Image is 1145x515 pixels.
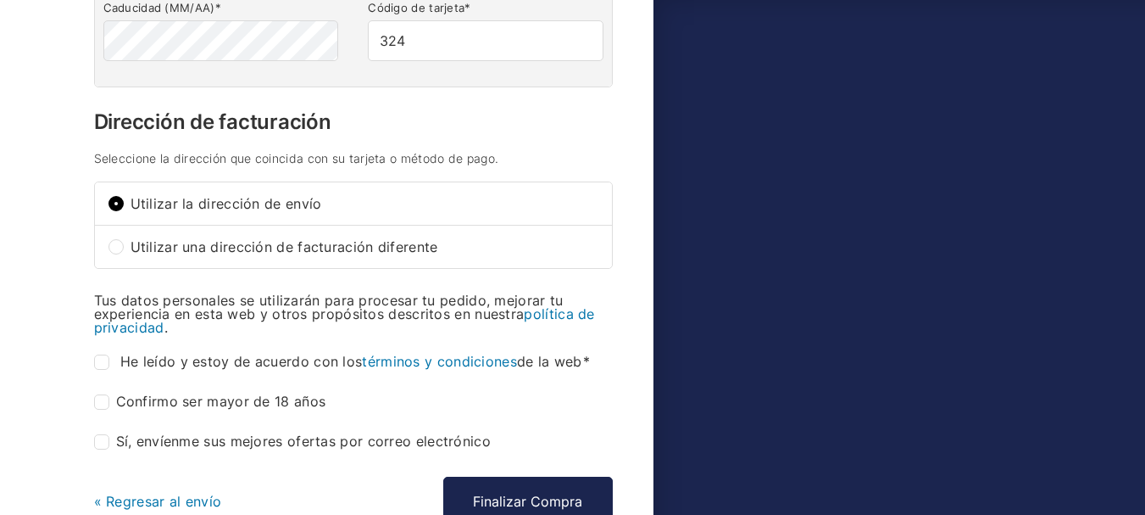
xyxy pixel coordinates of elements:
label: Código de tarjeta [368,1,603,15]
input: He leído y estoy de acuerdo con lostérminos y condicionesde la web [94,355,109,370]
span: Utilizar una dirección de facturación diferente [131,240,598,254]
h4: Seleccione la dirección que coincida con su tarjeta o método de pago. [94,153,613,165]
a: términos y condiciones [362,353,517,370]
span: He leído y estoy de acuerdo con los de la web [120,353,590,370]
span: Utilizar la dirección de envío [131,197,598,210]
p: Tus datos personales se utilizarán para procesar tu pedido, mejorar tu experiencia en esta web y ... [94,294,613,334]
a: « Regresar al envío [94,493,222,510]
a: política de privacidad [94,305,595,336]
label: Caducidad (MM/AA) [103,1,338,15]
input: CVV [368,20,603,61]
label: Sí, envíenme sus mejores ofertas por correo electrónico [94,434,492,450]
h3: Dirección de facturación [94,112,613,132]
input: Confirmo ser mayor de 18 años [94,395,109,410]
input: Sí, envíenme sus mejores ofertas por correo electrónico [94,434,109,450]
label: Confirmo ser mayor de 18 años [94,395,326,410]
